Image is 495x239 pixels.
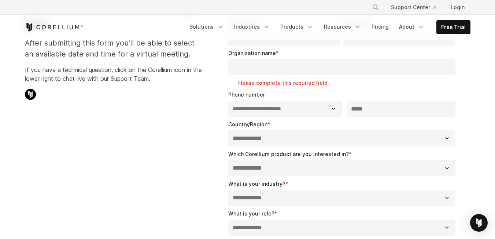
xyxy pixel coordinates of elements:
a: Resources [319,20,366,33]
a: Login [445,1,470,14]
a: About [395,20,429,33]
a: Free Trial [437,21,470,34]
span: Which Corellium product are you interested in? [228,151,349,157]
a: Solutions [185,20,228,33]
span: What is your role? [228,210,274,217]
a: Corellium Home [25,23,83,32]
div: Open Intercom Messenger [470,214,488,232]
span: What is your industry? [228,181,285,187]
p: After submitting this form you'll be able to select an available date and time for a virtual meet... [25,37,202,59]
a: Industries [230,20,274,33]
span: Organization name [228,50,276,56]
a: Pricing [367,20,393,33]
button: Search [369,1,382,14]
a: Products [276,20,318,33]
p: If you have a technical question, click on the Corellium icon in the lower right to chat live wit... [25,65,202,83]
span: Phone number [228,91,265,98]
div: Navigation Menu [185,20,470,34]
a: Support Center [385,1,442,14]
span: Country/Region [228,121,267,127]
div: Navigation Menu [363,1,470,14]
img: Corellium Chat Icon [25,89,36,100]
label: Please complete this required field. [237,79,459,87]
